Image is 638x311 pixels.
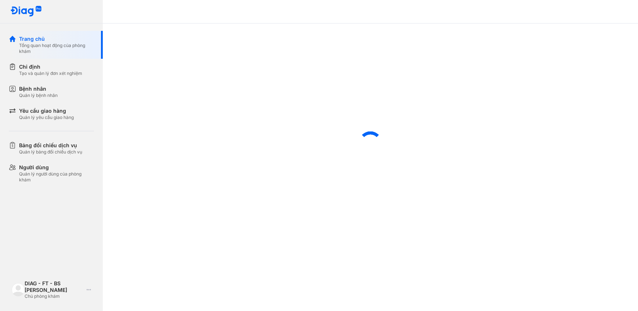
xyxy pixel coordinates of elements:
[19,171,94,183] div: Quản lý người dùng của phòng khám
[25,293,84,299] div: Chủ phòng khám
[19,70,82,76] div: Tạo và quản lý đơn xét nghiệm
[19,164,94,171] div: Người dùng
[19,43,94,54] div: Tổng quan hoạt động của phòng khám
[25,280,84,293] div: DIAG - FT - BS [PERSON_NAME]
[19,93,58,98] div: Quản lý bệnh nhân
[19,107,74,115] div: Yêu cầu giao hàng
[10,6,42,17] img: logo
[12,283,25,296] img: logo
[19,115,74,120] div: Quản lý yêu cầu giao hàng
[19,142,82,149] div: Bảng đối chiếu dịch vụ
[19,149,82,155] div: Quản lý bảng đối chiếu dịch vụ
[19,35,94,43] div: Trang chủ
[19,63,82,70] div: Chỉ định
[19,85,58,93] div: Bệnh nhân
